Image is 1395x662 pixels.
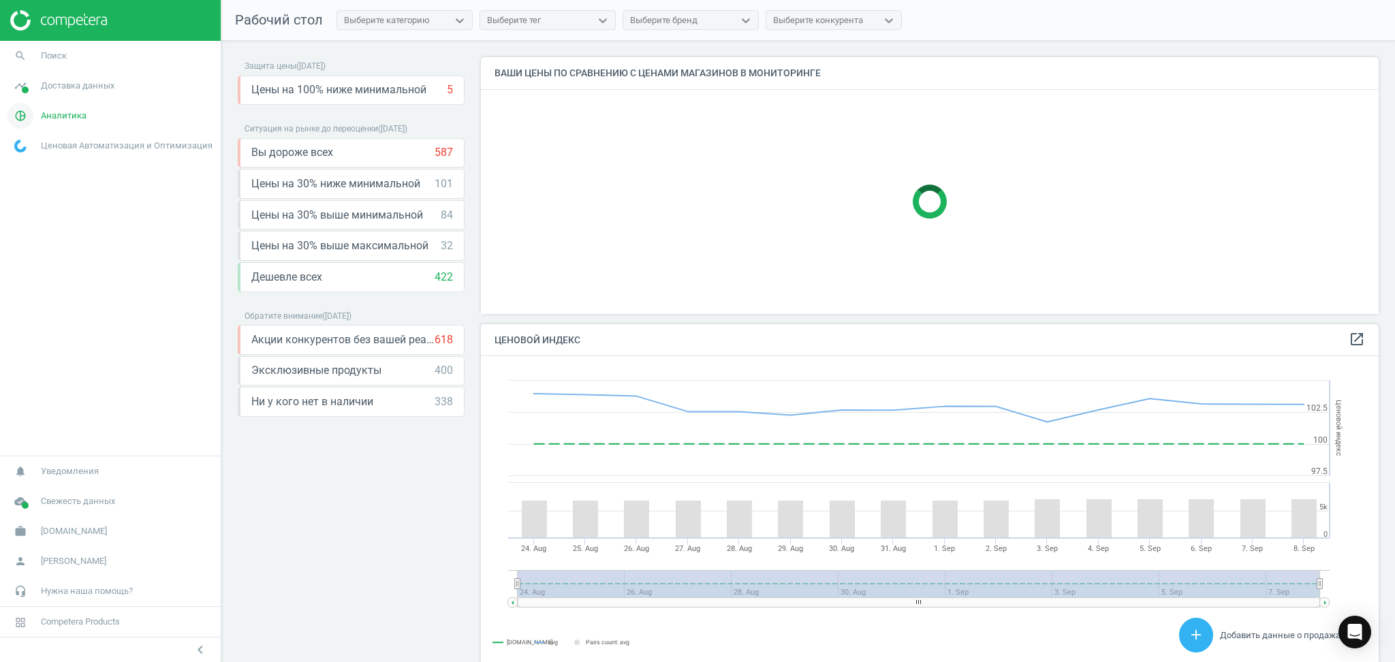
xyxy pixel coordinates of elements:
span: Добавить данные о продажах [1220,630,1345,640]
tspan: Ценовой индекс [1334,400,1343,456]
span: Ни у кого нет в наличии [251,394,373,409]
span: Аналитика [41,110,87,122]
i: chevron_left [192,642,208,658]
i: work [7,518,33,544]
div: 587 [435,145,453,160]
button: add [1179,618,1213,652]
tspan: 8. Sep [1294,544,1315,553]
tspan: Pairs count: avg [586,639,629,646]
span: Свежесть данных [41,495,115,507]
div: 32 [441,238,453,253]
div: 618 [435,332,453,347]
h4: Ценовой индекс [481,324,1379,356]
i: notifications [7,458,33,484]
span: Дешевле всех [251,270,322,285]
i: pie_chart_outlined [7,103,33,129]
i: add [1188,627,1204,643]
tspan: 2. Sep [986,544,1007,553]
span: Ситуация на рынке до переоценки [245,124,378,133]
text: 0 [1323,530,1328,539]
span: Защита цены [245,61,296,71]
tspan: [DOMAIN_NAME] [507,640,552,646]
div: 5 [447,82,453,97]
span: Доставка данных [41,80,114,92]
i: timeline [7,73,33,99]
text: 102.5 [1306,403,1328,413]
span: Уведомления [41,465,99,477]
tspan: 5. Sep [1140,544,1161,553]
div: 101 [435,176,453,191]
tspan: 26. Aug [624,544,649,553]
tspan: 6. Sep [1191,544,1212,553]
div: Выберите тег [487,14,541,27]
text: 5k [1319,503,1328,511]
tspan: 24. Aug [521,544,546,553]
tspan: 30. Aug [829,544,854,553]
span: Эксклюзивные продукты [251,363,381,378]
button: chevron_left [183,641,217,659]
div: 338 [435,394,453,409]
span: ( [DATE] ) [378,124,407,133]
tspan: 4. Sep [1088,544,1109,553]
span: Цены на 30% выше минимальной [251,208,423,223]
h4: Ваши цены по сравнению с ценами магазинов в мониторинге [481,57,1379,89]
span: Рабочий стол [235,12,323,28]
div: Выберите категорию [344,14,430,27]
span: Обратите внимание [245,311,322,321]
text: 97.5 [1311,467,1328,476]
span: ( [DATE] ) [322,311,351,321]
img: wGWNvw8QSZomAAAAABJRU5ErkJggg== [14,140,27,153]
div: Выберите конкурента [773,14,863,27]
img: ajHJNr6hYgQAAAAASUVORK5CYII= [10,10,107,31]
span: [PERSON_NAME] [41,555,106,567]
tspan: 1. Sep [934,544,955,553]
tspan: 28. Aug [727,544,752,553]
span: Цены на 100% ниже минимальной [251,82,426,97]
tspan: 29. Aug [778,544,803,553]
span: Нужна наша помощь? [41,585,133,597]
tspan: 25. Aug [573,544,598,553]
tspan: avg [548,639,558,646]
a: open_in_new [1349,331,1365,349]
div: Open Intercom Messenger [1338,616,1371,648]
span: [DOMAIN_NAME] [41,525,107,537]
span: ( [DATE] ) [296,61,326,71]
i: open_in_new [1349,331,1365,347]
tspan: 3. Sep [1037,544,1058,553]
span: Акции конкурентов без вашей реакции [251,332,435,347]
span: Цены на 30% выше максимальной [251,238,428,253]
i: cloud_done [7,488,33,514]
div: 84 [441,208,453,223]
div: Выберите бренд [630,14,697,27]
span: Вы дороже всех [251,145,333,160]
span: Цены на 30% ниже минимальной [251,176,420,191]
i: person [7,548,33,574]
span: Competera Products [41,616,120,628]
i: search [7,43,33,69]
div: 400 [435,363,453,378]
tspan: 31. Aug [881,544,906,553]
i: headset_mic [7,578,33,604]
tspan: 27. Aug [675,544,700,553]
span: Поиск [41,50,67,62]
text: 100 [1313,435,1328,445]
div: 422 [435,270,453,285]
tspan: 7. Sep [1242,544,1263,553]
span: Ценовая Автоматизация и Оптимизация [41,140,213,152]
